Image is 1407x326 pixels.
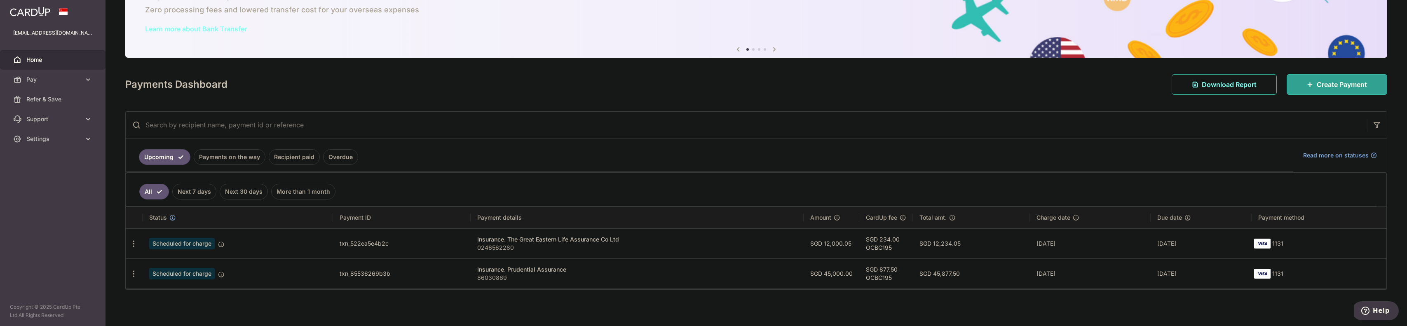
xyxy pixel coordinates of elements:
[1254,239,1271,249] img: Bank Card
[471,207,804,228] th: Payment details
[859,228,913,258] td: SGD 234.00 OCBC195
[126,112,1367,138] input: Search by recipient name, payment id or reference
[139,184,169,199] a: All
[13,29,92,37] p: [EMAIL_ADDRESS][DOMAIN_NAME]
[333,258,470,288] td: txn_85536269b3b
[271,184,335,199] a: More than 1 month
[919,213,947,222] span: Total amt.
[149,238,215,249] span: Scheduled for charge
[26,56,81,64] span: Home
[26,95,81,103] span: Refer & Save
[477,244,797,252] p: 0246562280
[913,258,1030,288] td: SGD 45,877.50
[323,149,358,165] a: Overdue
[913,228,1030,258] td: SGD 12,234.05
[1036,213,1070,222] span: Charge date
[804,258,859,288] td: SGD 45,000.00
[1151,228,1252,258] td: [DATE]
[859,258,913,288] td: SGD 877.50 OCBC195
[26,135,81,143] span: Settings
[139,149,190,165] a: Upcoming
[804,228,859,258] td: SGD 12,000.05
[477,235,797,244] div: Insurance. The Great Eastern Life Assurance Co Ltd
[1030,258,1151,288] td: [DATE]
[269,149,320,165] a: Recipient paid
[866,213,897,222] span: CardUp fee
[1202,80,1257,89] span: Download Report
[125,77,227,92] h4: Payments Dashboard
[1172,74,1277,95] a: Download Report
[1151,258,1252,288] td: [DATE]
[1254,269,1271,279] img: Bank Card
[1354,301,1399,322] iframe: Opens a widget where you can find more information
[172,184,216,199] a: Next 7 days
[10,7,50,16] img: CardUp
[1252,207,1386,228] th: Payment method
[1272,270,1283,277] span: 1131
[220,184,268,199] a: Next 30 days
[1303,151,1377,159] a: Read more on statuses
[333,228,470,258] td: txn_522ea5e4b2c
[810,213,831,222] span: Amount
[149,213,167,222] span: Status
[477,274,797,282] p: 86030869
[1287,74,1387,95] a: Create Payment
[1272,240,1283,247] span: 1131
[333,207,470,228] th: Payment ID
[194,149,265,165] a: Payments on the way
[26,75,81,84] span: Pay
[1030,228,1151,258] td: [DATE]
[1157,213,1182,222] span: Due date
[145,25,247,33] a: Learn more about Bank Transfer
[1317,80,1367,89] span: Create Payment
[1303,151,1369,159] span: Read more on statuses
[477,265,797,274] div: Insurance. Prudential Assurance
[149,268,215,279] span: Scheduled for charge
[145,5,1367,15] h6: Zero processing fees and lowered transfer cost for your overseas expenses
[26,115,81,123] span: Support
